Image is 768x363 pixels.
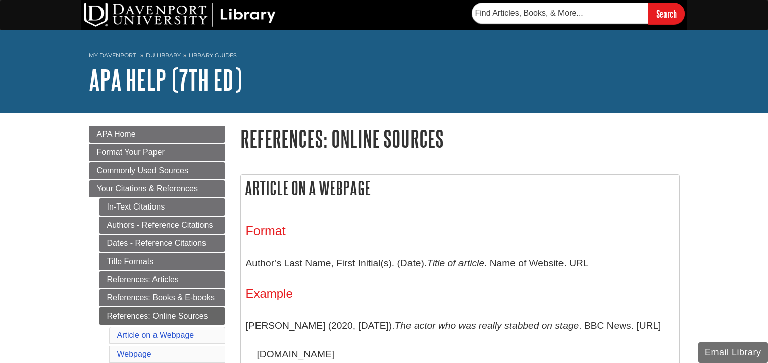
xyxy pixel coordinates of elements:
a: Article on a Webpage [117,331,194,339]
form: Searches DU Library's articles, books, and more [472,3,685,24]
i: Title of article [427,257,484,268]
nav: breadcrumb [89,48,680,65]
span: Commonly Used Sources [97,166,188,175]
span: APA Home [97,130,136,138]
img: DU Library [84,3,276,27]
a: DU Library [146,51,181,59]
input: Find Articles, Books, & More... [472,3,648,24]
a: References: Articles [99,271,225,288]
a: References: Online Sources [99,307,225,325]
a: Commonly Used Sources [89,162,225,179]
h1: References: Online Sources [240,126,680,151]
a: APA Home [89,126,225,143]
i: The actor who was really stabbed on stage [395,320,579,331]
h4: Example [246,287,674,300]
a: Library Guides [189,51,237,59]
a: APA Help (7th Ed) [89,64,242,95]
a: Authors - Reference Citations [99,217,225,234]
span: Your Citations & References [97,184,198,193]
a: Webpage [117,350,151,358]
input: Search [648,3,685,24]
a: In-Text Citations [99,198,225,216]
a: Format Your Paper [89,144,225,161]
p: Author’s Last Name, First Initial(s). (Date). . Name of Website. URL [246,248,674,278]
a: Title Formats [99,253,225,270]
h2: Article on a Webpage [241,175,679,201]
a: Dates - Reference Citations [99,235,225,252]
a: Your Citations & References [89,180,225,197]
a: My Davenport [89,51,136,60]
a: References: Books & E-books [99,289,225,306]
h3: Format [246,224,674,238]
span: Format Your Paper [97,148,165,157]
button: Email Library [698,342,768,363]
